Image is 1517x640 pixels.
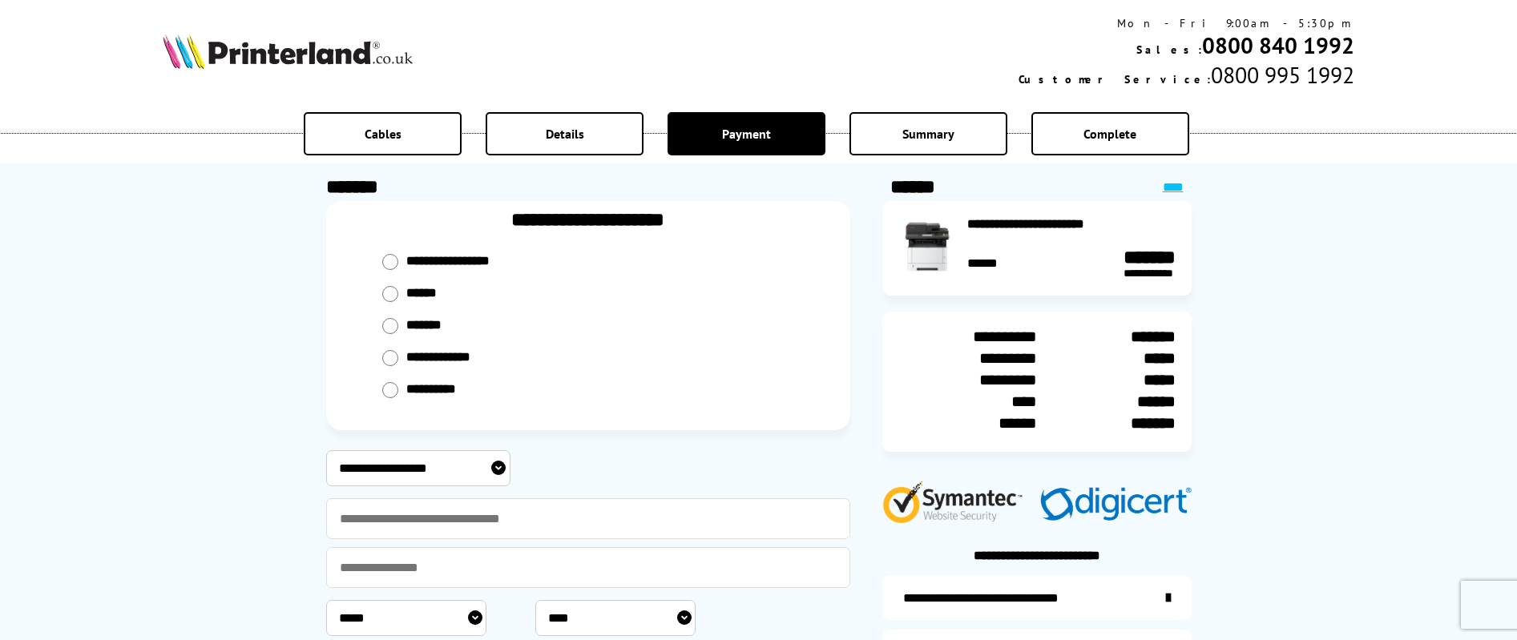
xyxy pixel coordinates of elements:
[546,126,584,142] span: Details
[1019,72,1211,87] span: Customer Service:
[902,126,954,142] span: Summary
[365,126,401,142] span: Cables
[1019,16,1354,30] div: Mon - Fri 9:00am - 5:30pm
[163,34,413,69] img: Printerland Logo
[882,575,1192,620] a: additional-ink
[722,126,771,142] span: Payment
[1083,126,1136,142] span: Complete
[1202,30,1354,60] a: 0800 840 1992
[1211,60,1354,90] span: 0800 995 1992
[1136,42,1202,57] span: Sales:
